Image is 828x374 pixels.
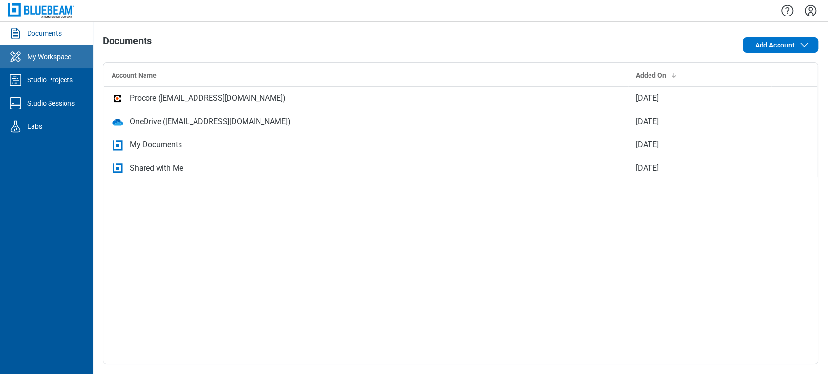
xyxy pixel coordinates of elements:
svg: Documents [8,26,23,41]
svg: Labs [8,119,23,134]
div: My Documents [130,139,182,151]
h1: Documents [103,35,152,51]
div: Procore ([EMAIL_ADDRESS][DOMAIN_NAME]) [130,93,286,104]
td: [DATE] [628,87,771,110]
div: Shared with Me [130,162,183,174]
span: Add Account [755,40,795,50]
div: Account Name [112,70,620,80]
button: Add Account [743,37,818,53]
div: Documents [27,29,62,38]
table: bb-data-table [103,63,818,180]
div: Studio Sessions [27,98,75,108]
img: Bluebeam, Inc. [8,3,74,17]
div: My Workspace [27,52,71,62]
svg: Studio Sessions [8,95,23,111]
div: Studio Projects [27,75,73,85]
div: OneDrive ([EMAIL_ADDRESS][DOMAIN_NAME]) [130,116,291,127]
svg: My Workspace [8,49,23,64]
td: [DATE] [628,110,771,133]
td: [DATE] [628,133,771,156]
div: Labs [27,122,42,131]
button: Settings [803,2,818,19]
div: Added On [636,70,763,80]
td: [DATE] [628,156,771,180]
svg: Studio Projects [8,72,23,88]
